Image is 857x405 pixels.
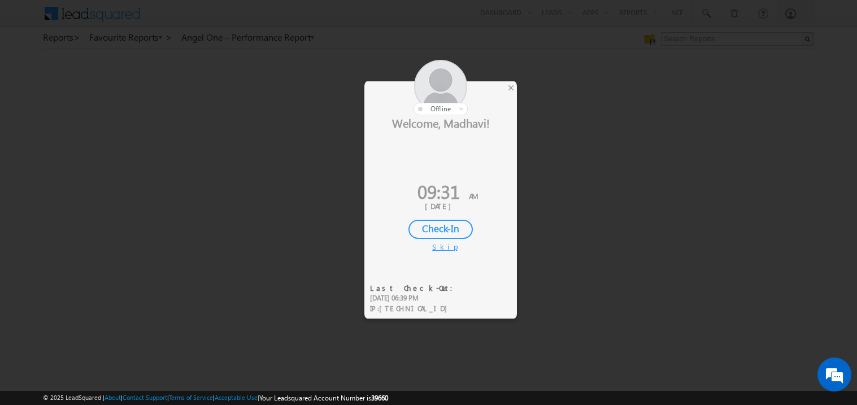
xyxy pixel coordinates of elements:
[370,293,460,303] div: [DATE] 06:39 PM
[19,59,47,74] img: d_60004797649_company_0_60004797649
[59,59,190,74] div: Chat with us now
[505,81,517,94] div: ×
[417,178,460,204] span: 09:31
[430,104,451,113] span: offline
[105,394,121,401] a: About
[371,394,388,402] span: 39660
[370,283,460,293] div: Last Check-Out:
[370,303,460,314] div: IP :
[43,393,388,403] span: © 2025 LeadSquared | | | | |
[185,6,212,33] div: Minimize live chat window
[408,220,473,239] div: Check-In
[364,115,517,130] div: Welcome, Madhavi!
[373,201,508,211] div: [DATE]
[215,394,258,401] a: Acceptable Use
[432,242,449,252] div: Skip
[169,394,213,401] a: Terms of Service
[469,191,478,201] span: AM
[154,317,205,333] em: Start Chat
[15,104,206,308] textarea: Type your message and hit 'Enter'
[123,394,167,401] a: Contact Support
[379,303,453,313] span: [TECHNICAL_ID]
[259,394,388,402] span: Your Leadsquared Account Number is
